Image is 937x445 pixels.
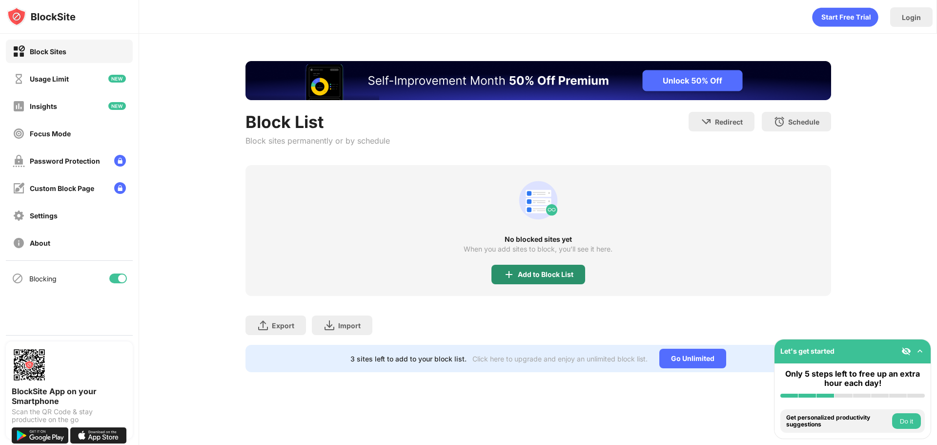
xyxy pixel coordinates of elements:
img: password-protection-off.svg [13,155,25,167]
div: Add to Block List [518,271,573,278]
div: About [30,239,50,247]
img: omni-setup-toggle.svg [915,346,925,356]
div: Get personalized productivity suggestions [786,414,890,428]
div: When you add sites to block, you’ll see it here. [464,245,612,253]
div: Insights [30,102,57,110]
div: No blocked sites yet [245,235,831,243]
div: Settings [30,212,58,220]
img: customize-block-page-off.svg [13,182,25,194]
div: Custom Block Page [30,184,94,192]
img: download-on-the-app-store.svg [70,427,127,444]
div: Only 5 steps left to free up an extra hour each day! [780,369,925,388]
div: Import [338,321,361,330]
img: block-on.svg [13,45,25,58]
div: Export [272,321,294,330]
div: Redirect [715,118,743,126]
div: BlockSite App on your Smartphone [12,386,127,406]
img: insights-off.svg [13,100,25,112]
div: Block List [245,112,390,132]
div: Usage Limit [30,75,69,83]
img: new-icon.svg [108,75,126,83]
div: Focus Mode [30,129,71,138]
div: Block sites permanently or by schedule [245,136,390,146]
div: Go Unlimited [659,349,726,368]
div: Block Sites [30,47,66,56]
img: lock-menu.svg [114,182,126,194]
div: animation [515,177,562,224]
div: Let's get started [780,347,835,355]
img: options-page-qr-code.png [12,347,47,382]
div: Password Protection [30,157,100,165]
img: blocking-icon.svg [12,273,23,284]
iframe: Banner [245,61,831,100]
img: about-off.svg [13,237,25,249]
button: Do it [892,413,921,429]
img: lock-menu.svg [114,155,126,167]
div: 3 sites left to add to your block list. [350,355,467,363]
img: get-it-on-google-play.svg [12,427,68,444]
div: Blocking [29,275,57,283]
div: Login [902,13,921,21]
img: new-icon.svg [108,102,126,110]
div: Scan the QR Code & stay productive on the go [12,408,127,424]
img: settings-off.svg [13,210,25,222]
img: logo-blocksite.svg [7,7,76,26]
img: time-usage-off.svg [13,73,25,85]
img: eye-not-visible.svg [901,346,911,356]
img: focus-off.svg [13,127,25,140]
div: Click here to upgrade and enjoy an unlimited block list. [472,355,648,363]
div: Schedule [788,118,819,126]
div: animation [812,7,878,27]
